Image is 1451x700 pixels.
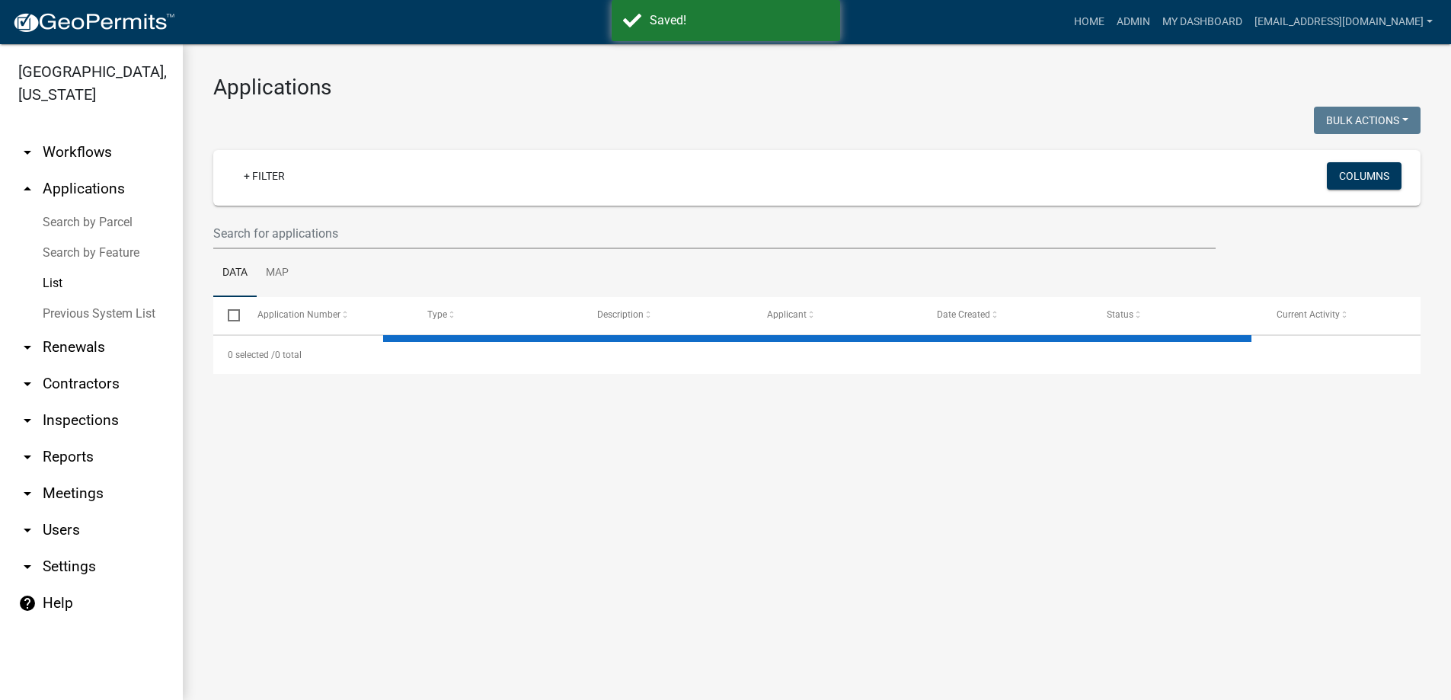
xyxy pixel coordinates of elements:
span: Description [597,309,644,320]
datatable-header-cell: Current Activity [1262,297,1432,334]
i: arrow_drop_up [18,180,37,198]
span: Applicant [767,309,807,320]
a: [EMAIL_ADDRESS][DOMAIN_NAME] [1248,8,1439,37]
i: help [18,594,37,612]
button: Bulk Actions [1314,107,1421,134]
a: Map [257,249,298,298]
i: arrow_drop_down [18,484,37,503]
span: Application Number [257,309,340,320]
a: Data [213,249,257,298]
input: Search for applications [213,218,1216,249]
i: arrow_drop_down [18,558,37,576]
a: My Dashboard [1156,8,1248,37]
datatable-header-cell: Application Number [242,297,412,334]
datatable-header-cell: Date Created [922,297,1092,334]
i: arrow_drop_down [18,448,37,466]
span: Date Created [937,309,990,320]
datatable-header-cell: Description [583,297,753,334]
span: 0 selected / [228,350,275,360]
i: arrow_drop_down [18,411,37,430]
a: + Filter [232,162,297,190]
div: 0 total [213,336,1421,374]
a: Admin [1111,8,1156,37]
i: arrow_drop_down [18,521,37,539]
datatable-header-cell: Status [1092,297,1262,334]
i: arrow_drop_down [18,143,37,161]
i: arrow_drop_down [18,375,37,393]
datatable-header-cell: Type [412,297,582,334]
h3: Applications [213,75,1421,101]
button: Columns [1327,162,1401,190]
a: Home [1068,8,1111,37]
span: Current Activity [1277,309,1340,320]
span: Type [427,309,447,320]
datatable-header-cell: Applicant [753,297,922,334]
span: Status [1107,309,1133,320]
i: arrow_drop_down [18,338,37,356]
div: Saved! [650,11,829,30]
datatable-header-cell: Select [213,297,242,334]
